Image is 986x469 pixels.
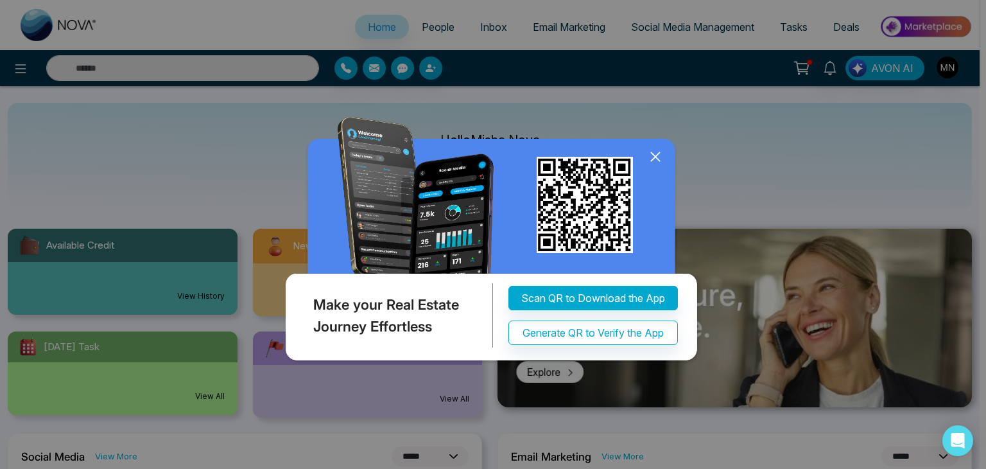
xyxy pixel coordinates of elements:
[942,425,973,456] div: Open Intercom Messenger
[537,157,633,253] img: qr_for_download_app.png
[282,284,493,348] div: Make your Real Estate Journey Effortless
[508,287,678,311] button: Scan QR to Download the App
[282,117,704,367] img: QRModal
[508,321,678,346] button: Generate QR to Verify the App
